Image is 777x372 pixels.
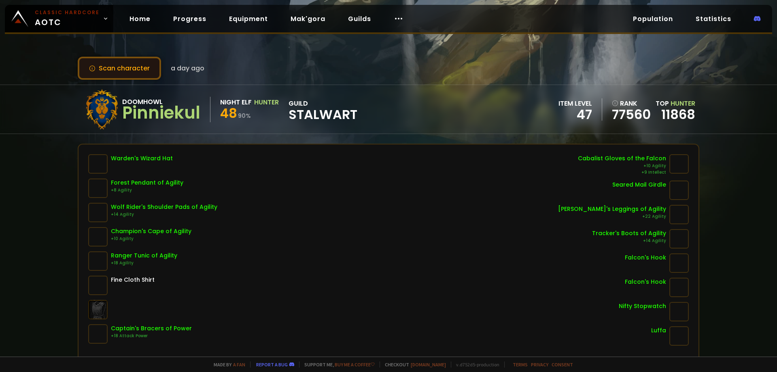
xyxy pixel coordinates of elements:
[111,333,192,339] div: +18 Attack Power
[111,276,155,284] div: Fine Cloth Shirt
[592,238,666,244] div: +14 Agility
[88,154,108,174] img: item-14604
[35,9,100,28] span: AOTC
[88,203,108,222] img: item-15375
[342,11,378,27] a: Guilds
[289,98,357,121] div: guild
[558,213,666,220] div: +22 Agility
[625,253,666,262] div: Falcon's Hook
[669,302,689,321] img: item-2820
[167,11,213,27] a: Progress
[671,99,695,108] span: Hunter
[209,361,245,368] span: Made by
[111,251,177,260] div: Ranger Tunic of Agility
[220,97,252,107] div: Night Elf
[380,361,446,368] span: Checkout
[669,326,689,346] img: item-19141
[669,181,689,200] img: item-19125
[256,361,288,368] a: Report a bug
[552,361,573,368] a: Consent
[88,179,108,198] img: item-12040
[689,11,738,27] a: Statistics
[88,227,108,247] img: item-7544
[612,181,666,189] div: Seared Mail Girdle
[122,107,200,119] div: Pinniekul
[35,9,100,16] small: Classic Hardcore
[223,11,274,27] a: Equipment
[111,260,177,266] div: +18 Agility
[88,276,108,295] img: item-859
[411,361,446,368] a: [DOMAIN_NAME]
[513,361,528,368] a: Terms
[111,154,173,163] div: Warden's Wizard Hat
[669,205,689,224] img: item-9964
[220,104,237,122] span: 48
[558,205,666,213] div: [PERSON_NAME]'s Leggings of Agility
[531,361,548,368] a: Privacy
[88,251,108,271] img: item-7477
[558,98,592,108] div: item level
[612,98,651,108] div: rank
[78,57,161,80] button: Scan character
[5,5,113,32] a: Classic HardcoreAOTC
[111,203,217,211] div: Wolf Rider's Shoulder Pads of Agility
[111,187,183,193] div: +8 Agility
[619,302,666,310] div: Nifty Stopwatch
[656,98,695,108] div: Top
[111,211,217,218] div: +14 Agility
[578,154,666,163] div: Cabalist Gloves of the Falcon
[669,278,689,297] img: item-7552
[558,108,592,121] div: 47
[578,163,666,169] div: +10 Agility
[111,179,183,187] div: Forest Pendant of Agility
[123,11,157,27] a: Home
[669,253,689,273] img: item-7552
[578,169,666,176] div: +9 Intellect
[233,361,245,368] a: a fan
[626,11,679,27] a: Population
[625,278,666,286] div: Falcon's Hook
[254,97,279,107] div: Hunter
[612,108,651,121] a: 77560
[335,361,375,368] a: Buy me a coffee
[111,324,192,333] div: Captain's Bracers of Power
[651,326,666,335] div: Luffa
[669,154,689,174] img: item-7530
[122,97,200,107] div: Doomhowl
[171,63,204,73] span: a day ago
[661,105,695,123] a: 11868
[238,112,251,120] small: 90 %
[88,324,108,344] img: item-7493
[111,236,191,242] div: +10 Agility
[284,11,332,27] a: Mak'gora
[669,229,689,249] img: item-9917
[289,108,357,121] span: Stalwart
[451,361,499,368] span: v. d752d5 - production
[592,229,666,238] div: Tracker's Boots of Agility
[111,227,191,236] div: Champion's Cape of Agility
[299,361,375,368] span: Support me,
